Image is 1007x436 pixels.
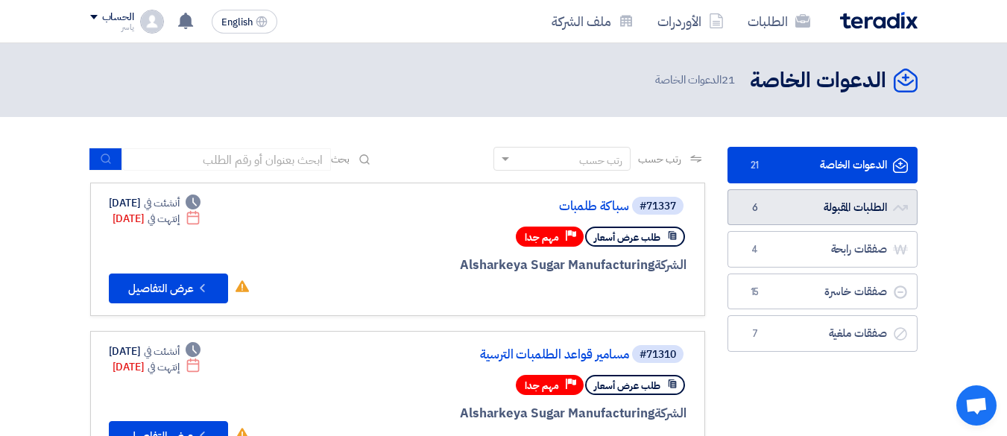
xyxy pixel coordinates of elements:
[746,200,764,215] span: 6
[654,256,686,274] span: الشركة
[113,359,201,375] div: [DATE]
[640,350,676,360] div: #71310
[328,256,686,275] div: Alsharkeya Sugar Manufacturing
[328,404,686,423] div: Alsharkeya Sugar Manufacturing
[109,274,228,303] button: عرض التفاصيل
[102,11,134,24] div: الحساب
[746,242,764,257] span: 4
[638,151,681,167] span: رتب حسب
[727,274,918,310] a: صفقات خاسرة15
[540,4,645,39] a: ملف الشركة
[736,4,822,39] a: الطلبات
[109,344,201,359] div: [DATE]
[579,153,622,168] div: رتب حسب
[655,72,737,89] span: الدعوات الخاصة
[331,348,629,361] a: مسامير قواعد الطلمبات الترسية
[144,344,180,359] span: أنشئت في
[525,379,559,393] span: مهم جدا
[148,211,180,227] span: إنتهت في
[654,404,686,423] span: الشركة
[746,326,764,341] span: 7
[956,385,997,426] div: دردشة مفتوحة
[148,359,180,375] span: إنتهت في
[640,201,676,212] div: #71337
[122,148,331,171] input: ابحث بعنوان أو رقم الطلب
[727,147,918,183] a: الدعوات الخاصة21
[90,23,134,31] div: ياسر
[727,189,918,226] a: الطلبات المقبولة6
[109,195,201,211] div: [DATE]
[525,230,559,244] span: مهم جدا
[212,10,277,34] button: English
[746,158,764,173] span: 21
[750,66,886,95] h2: الدعوات الخاصة
[331,200,629,213] a: سباكة طلمبات
[140,10,164,34] img: profile_test.png
[594,230,660,244] span: طلب عرض أسعار
[144,195,180,211] span: أنشئت في
[594,379,660,393] span: طلب عرض أسعار
[840,12,918,29] img: Teradix logo
[746,285,764,300] span: 15
[727,231,918,268] a: صفقات رابحة4
[221,17,253,28] span: English
[727,315,918,352] a: صفقات ملغية7
[645,4,736,39] a: الأوردرات
[113,211,201,227] div: [DATE]
[331,151,350,167] span: بحث
[722,72,735,88] span: 21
